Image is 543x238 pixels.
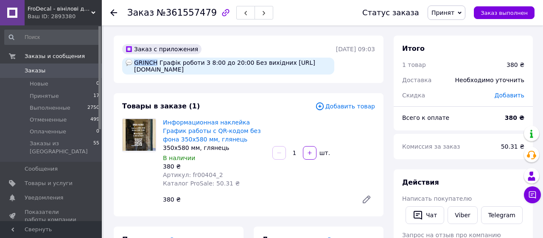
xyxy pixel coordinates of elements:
div: Необходимо уточнить [450,71,529,89]
div: 380 ₴ [163,162,266,171]
span: Принятые [30,92,59,100]
span: Доставка [402,77,431,83]
span: 2750 [87,104,99,112]
div: 350х580 мм, глянець [163,144,266,152]
span: Товары и услуги [25,180,73,187]
span: Добавить товар [315,102,375,111]
span: Каталог ProSale: 50.31 ₴ [163,180,240,187]
a: Информационная наклейка График работы c QR-кодом без фона 350х580 мм, глянець [163,119,261,143]
span: Принят [431,9,454,16]
a: Viber [448,206,477,224]
span: 17 [93,92,99,100]
span: Товары в заказе (1) [122,102,200,110]
div: GRINCH Графік роботи З 8:00 до 20:00 Без вихідних [URL][DOMAIN_NAME] [122,58,334,75]
div: Вернуться назад [110,8,117,17]
span: Артикул: fr00404_2 [163,172,223,178]
a: Telegram [481,206,523,224]
div: Ваш ID: 2893380 [28,13,102,20]
span: Заказ выполнен [481,10,528,16]
span: 1 товар [402,61,426,68]
span: Скидка [402,92,425,99]
span: Уведомления [25,194,63,202]
span: Действия [402,178,439,186]
button: Чат с покупателем [524,186,541,203]
span: 50.31 ₴ [501,143,524,150]
span: Отмененные [30,116,67,124]
div: 380 ₴ [160,194,355,205]
span: 499 [90,116,99,124]
span: Добавить [495,92,524,99]
span: Заказы [25,67,45,75]
span: FroDecal - вінілові декоративні наклейки на стіни, скло, дзеркала [28,5,91,13]
span: Написать покупателю [402,195,472,202]
b: 380 ₴ [505,114,524,121]
div: Заказ с приложения [122,44,202,54]
span: Выполненные [30,104,70,112]
button: Заказ выполнен [474,6,535,19]
a: Редактировать [358,191,375,208]
span: Заказы и сообщения [25,53,85,60]
time: [DATE] 09:03 [336,46,375,53]
span: Комиссия за заказ [402,143,460,150]
span: В наличии [163,155,195,161]
div: 380 ₴ [507,61,524,69]
span: Новые [30,80,48,88]
span: №361557479 [157,8,217,18]
span: 55 [93,140,99,155]
span: Заказы из [GEOGRAPHIC_DATA] [30,140,93,155]
span: Сообщения [25,165,58,173]
img: :speech_balloon: [126,59,132,66]
span: 0 [96,80,99,88]
input: Поиск [4,30,100,45]
div: шт. [317,149,331,157]
img: Информационная наклейка График работы c QR-кодом без фона 350х580 мм, глянець [123,119,156,151]
span: Заказ [127,8,154,18]
div: Статус заказа [362,8,419,17]
span: Итого [402,44,425,53]
span: Всего к оплате [402,114,449,121]
button: Чат [406,206,444,224]
span: Оплаченные [30,128,66,136]
span: Показатели работы компании [25,208,78,224]
span: 0 [96,128,99,136]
